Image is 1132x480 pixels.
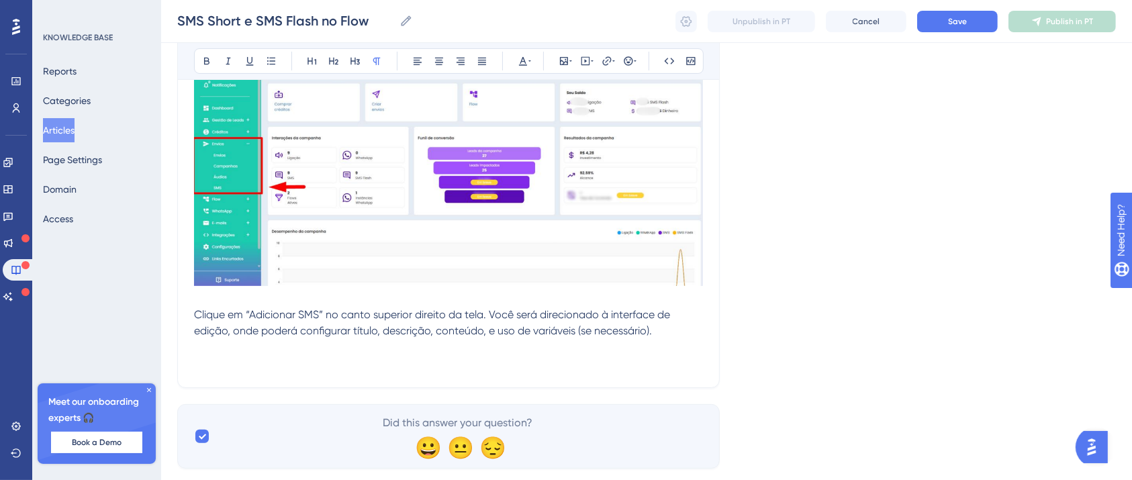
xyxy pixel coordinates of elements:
div: 😀 [415,436,436,458]
div: 😔 [479,436,501,458]
span: Unpublish in PT [733,16,790,27]
div: 😐 [447,436,469,458]
span: Did this answer your question? [383,415,533,431]
button: Page Settings [43,148,102,172]
span: Book a Demo [72,437,122,448]
button: Book a Demo [51,432,142,453]
button: Publish in PT [1008,11,1116,32]
button: Categories [43,89,91,113]
button: Unpublish in PT [708,11,815,32]
span: Clique em “Adicionar SMS” no canto superior direito da tela. Você será direcionado à interface de... [194,308,673,337]
span: Cancel [853,16,880,27]
button: Articles [43,118,75,142]
span: Save [948,16,967,27]
button: Reports [43,59,77,83]
span: Publish in PT [1046,16,1093,27]
iframe: UserGuiding AI Assistant Launcher [1076,427,1116,467]
span: Need Help? [32,3,84,19]
span: Meet our onboarding experts 🎧 [48,394,145,426]
div: KNOWLEDGE BASE [43,32,113,43]
input: Article Name [177,11,394,30]
button: Access [43,207,73,231]
button: Save [917,11,998,32]
button: Domain [43,177,77,201]
button: Cancel [826,11,906,32]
